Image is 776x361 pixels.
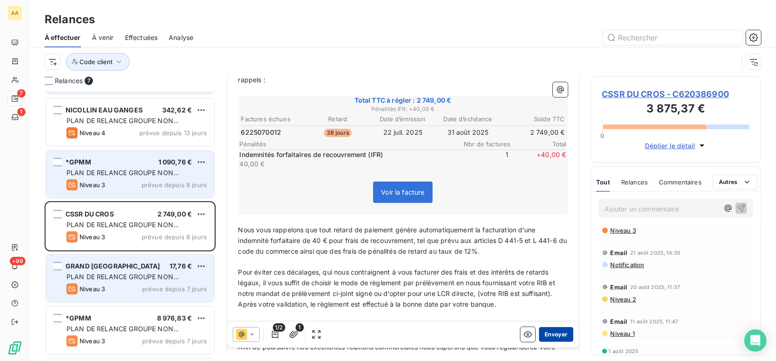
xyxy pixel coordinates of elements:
[157,314,192,322] span: 8 976,83 €
[630,250,680,256] span: 21 août 2025, 14:30
[238,65,565,84] span: Nous sommes au regret de constater le non acquittement des factures suivantes malgré nos précéden...
[7,341,22,355] img: Logo LeanPay
[324,129,352,137] span: 38 jours
[611,249,628,256] span: Email
[79,181,105,189] span: Niveau 3
[453,150,509,169] span: 1
[645,141,696,151] span: Déplier le détail
[511,140,566,148] span: Total
[436,114,500,124] th: Date d’échéance
[85,77,93,85] span: 7
[158,158,192,166] span: 1 090,76 €
[238,268,558,308] span: Pour éviter ces décalages, qui nous contraignent à vous facturer des frais et des intérêts de ret...
[744,329,767,352] div: Open Intercom Messenger
[142,285,207,293] span: prévue depuis 7 jours
[79,58,112,66] span: Code client
[630,319,678,324] span: 11 août 2025, 11:47
[139,129,207,137] span: prévue depuis 13 jours
[273,323,285,332] span: 1/2
[610,330,635,337] span: Niveau 1
[296,323,304,332] span: 1
[170,262,192,270] span: 17,76 €
[79,337,105,345] span: Niveau 3
[66,314,91,322] span: *GPMM
[162,106,192,114] span: 342,62 €
[66,158,91,166] span: *GPMM
[659,178,702,186] span: Commentaires
[241,128,282,137] span: 6225070012
[611,318,628,325] span: Email
[17,108,26,116] span: 1
[240,140,455,148] span: Pénalités
[79,285,105,293] span: Niveau 3
[381,188,424,196] span: Voir la facture
[238,226,569,255] span: Nous vous rappelons que tout retard de paiement génère automatiquement la facturation d’une indem...
[630,284,680,290] span: 20 août 2025, 11:37
[169,33,193,42] span: Analyse
[240,105,566,113] span: Pénalités IFR : + 40,00 €
[602,100,750,119] h3: 3 875,37 €
[306,114,370,124] th: Retard
[45,11,95,28] h3: Relances
[45,33,81,42] span: À effectuer
[10,257,26,265] span: +99
[66,221,179,238] span: PLAN DE RELANCE GROUPE NON AUTOMATIQUE
[603,30,743,45] input: Rechercher
[66,117,179,134] span: PLAN DE RELANCE GROUPE NON AUTOMATIQUE
[17,89,26,98] span: 7
[610,261,644,269] span: Notification
[66,273,179,290] span: PLAN DE RELANCE GROUPE NON AUTOMATIQUE
[79,233,105,241] span: Niveau 3
[455,140,511,148] span: Nbr de factures
[79,129,105,137] span: Niveau 4
[602,88,750,100] span: CSSR DU CROS - C620386900
[240,159,451,169] p: 40,00 €
[241,114,305,124] th: Factures échues
[66,210,114,218] span: CSSR DU CROS
[240,150,451,159] p: Indemnités forfaitaires de recouvrement (IFR)
[600,132,604,139] span: 0
[713,175,758,190] button: Autres
[55,76,83,85] span: Relances
[610,227,636,234] span: Niveau 3
[501,114,565,124] th: Solde TTC
[539,327,573,342] button: Envoyer
[66,169,179,186] span: PLAN DE RELANCE GROUPE NON AUTOMATIQUE
[371,127,435,138] td: 22 juil. 2025
[511,150,566,169] span: + 40,00 €
[610,295,636,303] span: Niveau 2
[597,178,611,186] span: Tout
[142,233,207,241] span: prévue depuis 8 jours
[66,53,130,71] button: Code client
[142,181,207,189] span: prévue depuis 8 jours
[66,106,143,114] span: NICOLLIN EAU GANGES
[45,91,216,361] div: grid
[7,6,22,20] div: AA
[142,337,207,345] span: prévue depuis 7 jours
[158,210,192,218] span: 2 749,00 €
[621,178,648,186] span: Relances
[642,140,710,151] button: Déplier le détail
[371,114,435,124] th: Date d’émission
[436,127,500,138] td: 31 août 2025
[611,283,628,291] span: Email
[125,33,158,42] span: Effectuées
[66,325,179,342] span: PLAN DE RELANCE GROUPE NON AUTOMATIQUE
[92,33,114,42] span: À venir
[609,348,639,354] span: 1 août 2025
[66,262,160,270] span: GRAND [GEOGRAPHIC_DATA]
[501,127,565,138] td: 2 749,00 €
[240,96,566,105] span: Total TTC à régler : 2 749,00 €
